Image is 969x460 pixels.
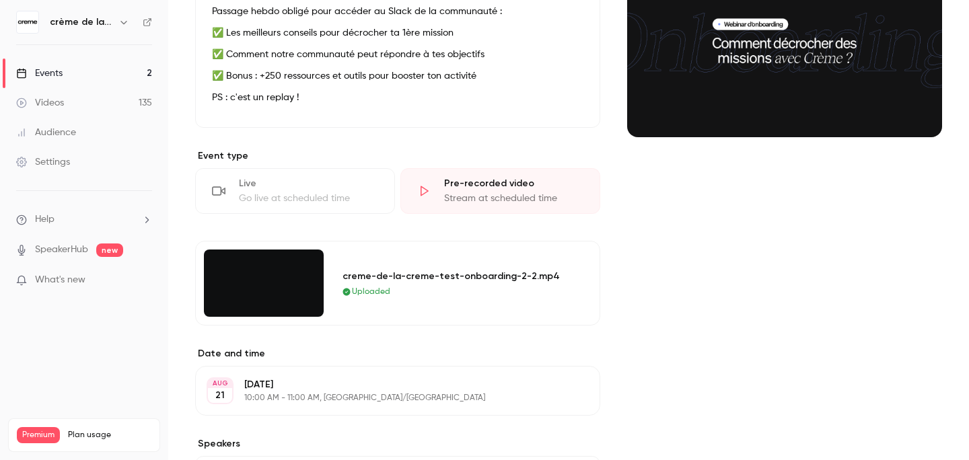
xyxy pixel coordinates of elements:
div: Audience [16,126,76,139]
div: NaN [204,250,324,317]
a: SpeakerHub [35,243,88,257]
p: Videos [17,443,42,455]
span: Help [35,213,55,227]
div: Pre-recorded videoStream at scheduled time [400,168,600,214]
span: Premium [17,427,60,443]
p: 10:00 AM - 11:00 AM, [GEOGRAPHIC_DATA]/[GEOGRAPHIC_DATA] [244,393,529,404]
div: Stream at scheduled time [444,192,583,205]
span: new [96,243,123,257]
li: help-dropdown-opener [16,213,152,227]
div: Events [16,67,63,80]
p: [DATE] [244,378,529,391]
span: What's new [35,273,85,287]
div: Live [239,177,378,190]
p: ✅ Bonus : +250 ressources et outils pour booster ton activité [212,68,583,84]
label: Date and time [195,347,600,360]
p: PS : c'est un replay ! [212,89,583,106]
div: Videos [16,96,64,110]
span: Plan usage [68,430,151,440]
div: creme-de-la-creme-test-onboarding-2-2.mp4 [343,269,567,283]
p: Event type [195,149,600,163]
h6: crème de la crème [50,15,113,29]
div: Go live at scheduled time [239,192,378,205]
button: cover-image [904,100,931,126]
p: ✅ Comment notre communauté peut répondre à tes objectifs [212,46,583,63]
p: 21 [215,389,225,402]
p: ✅ Les meilleurs conseils pour décrocher ta 1ère mission [212,25,583,41]
div: Settings [16,155,70,169]
p: Passage hebdo obligé pour accéder au Slack de la communauté : [212,3,583,20]
div: AUG [208,379,232,388]
div: LiveGo live at scheduled time [195,168,395,214]
div: Pre-recorded video [444,177,583,190]
p: / 300 [119,443,151,455]
img: crème de la crème [17,11,38,33]
label: Speakers [195,437,600,451]
span: Uploaded [352,286,390,298]
span: 135 [119,445,131,453]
